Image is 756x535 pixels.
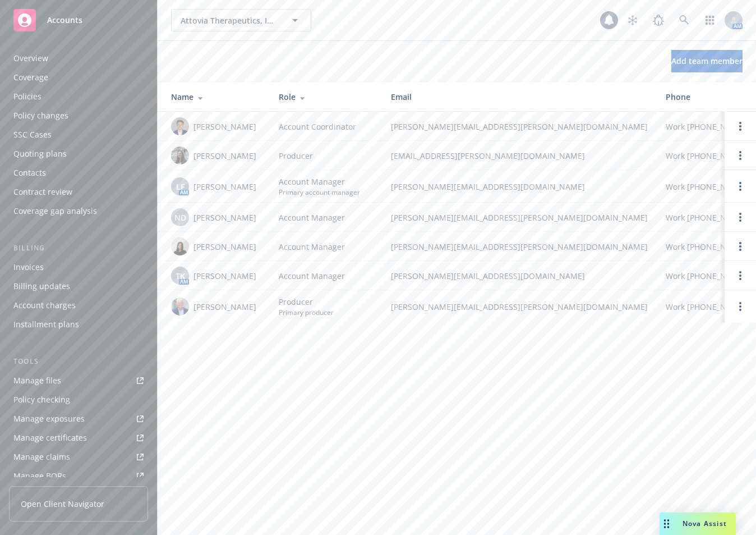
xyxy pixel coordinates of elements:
[673,9,695,31] a: Search
[9,88,148,106] a: Policies
[13,107,68,125] div: Policy changes
[391,241,648,253] span: [PERSON_NAME][EMAIL_ADDRESS][PERSON_NAME][DOMAIN_NAME]
[9,277,148,295] a: Billing updates
[13,372,61,390] div: Manage files
[171,117,189,135] img: photo
[9,448,148,466] a: Manage claims
[193,241,256,253] span: [PERSON_NAME]
[13,467,66,485] div: Manage BORs
[9,145,148,163] a: Quoting plans
[9,49,148,67] a: Overview
[279,188,360,197] span: Primary account manager
[13,277,70,295] div: Billing updates
[9,296,148,314] a: Account charges
[660,513,674,535] div: Drag to move
[391,270,648,282] span: [PERSON_NAME][EMAIL_ADDRESS][DOMAIN_NAME]
[9,429,148,447] a: Manage certificates
[9,391,148,409] a: Policy checking
[734,269,747,282] a: Open options
[391,121,648,132] span: [PERSON_NAME][EMAIL_ADDRESS][PERSON_NAME][DOMAIN_NAME]
[391,301,648,313] span: [PERSON_NAME][EMAIL_ADDRESS][PERSON_NAME][DOMAIN_NAME]
[171,298,189,315] img: photo
[176,270,185,282] span: TK
[13,429,87,447] div: Manage certificates
[734,120,747,133] a: Open options
[391,150,648,162] span: [EMAIL_ADDRESS][PERSON_NAME][DOMAIN_NAME]
[193,301,256,313] span: [PERSON_NAME]
[279,270,345,282] span: Account Manager
[9,68,148,86] a: Coverage
[391,212,648,223] span: [PERSON_NAME][EMAIL_ADDRESS][PERSON_NAME][DOMAIN_NAME]
[391,181,648,193] span: [PERSON_NAME][EMAIL_ADDRESS][DOMAIN_NAME]
[671,50,743,72] button: Add team member
[171,9,311,31] button: Attovia Therapeutics, Inc.
[9,183,148,201] a: Contract review
[279,241,345,253] span: Account Manager
[279,150,313,162] span: Producer
[13,410,85,428] div: Manage exposures
[13,391,70,409] div: Policy checking
[193,121,256,132] span: [PERSON_NAME]
[9,243,148,254] div: Billing
[13,68,48,86] div: Coverage
[13,448,70,466] div: Manage claims
[193,270,256,282] span: [PERSON_NAME]
[279,296,334,308] span: Producer
[9,372,148,390] a: Manage files
[9,258,148,276] a: Invoices
[279,212,345,223] span: Account Manager
[21,498,104,510] span: Open Client Navigator
[9,164,148,182] a: Contacts
[9,107,148,125] a: Policy changes
[734,180,747,193] a: Open options
[734,300,747,313] a: Open options
[279,176,360,188] span: Account Manager
[9,315,148,333] a: Installment plans
[13,258,44,276] div: Invoices
[13,183,72,201] div: Contract review
[279,91,373,103] div: Role
[193,181,256,193] span: [PERSON_NAME]
[699,9,721,31] a: Switch app
[671,56,743,66] span: Add team member
[734,149,747,162] a: Open options
[47,16,82,25] span: Accounts
[9,126,148,144] a: SSC Cases
[174,212,186,223] span: ND
[171,237,189,255] img: photo
[13,164,46,182] div: Contacts
[9,202,148,220] a: Coverage gap analysis
[279,121,356,132] span: Account Coordinator
[9,356,148,367] div: Tools
[734,240,747,253] a: Open options
[13,88,42,106] div: Policies
[13,126,52,144] div: SSC Cases
[13,145,67,163] div: Quoting plans
[660,513,736,535] button: Nova Assist
[176,181,185,193] span: LF
[13,296,76,314] div: Account charges
[13,49,48,67] div: Overview
[13,202,97,220] div: Coverage gap analysis
[391,91,648,103] div: Email
[171,91,261,103] div: Name
[193,150,256,162] span: [PERSON_NAME]
[734,211,747,224] a: Open options
[171,147,189,164] img: photo
[621,9,644,31] a: Stop snowing
[13,315,79,333] div: Installment plans
[9,467,148,485] a: Manage BORs
[647,9,670,31] a: Report a Bug
[279,308,334,317] span: Primary producer
[193,212,256,223] span: [PERSON_NAME]
[9,410,148,428] a: Manage exposures
[181,15,278,26] span: Attovia Therapeutics, Inc.
[9,4,148,36] a: Accounts
[683,519,727,528] span: Nova Assist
